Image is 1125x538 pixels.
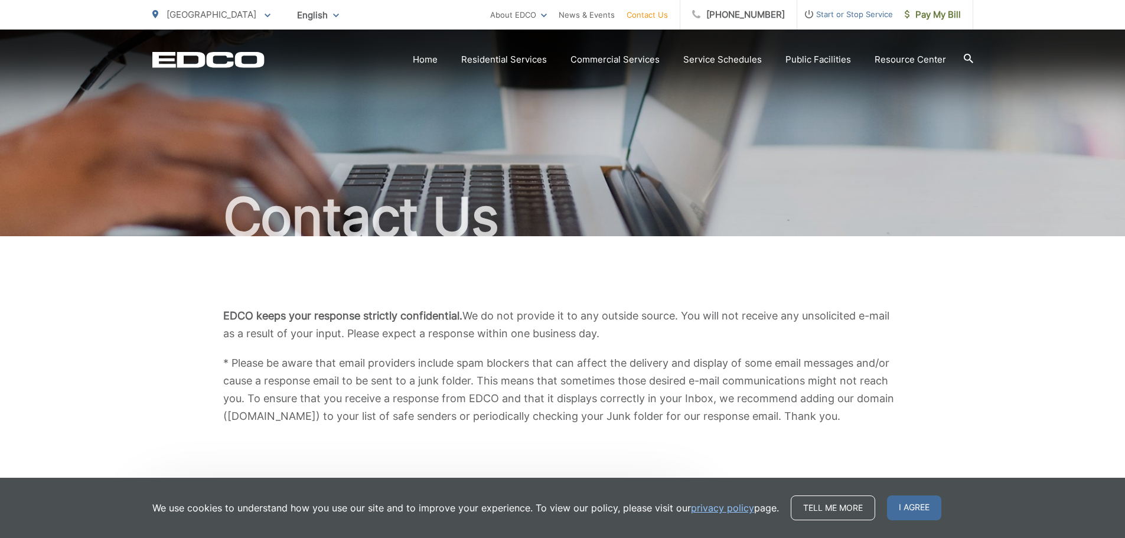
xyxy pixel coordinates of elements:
[223,307,902,343] p: We do not provide it to any outside source. You will not receive any unsolicited e-mail as a resu...
[223,354,902,425] p: * Please be aware that email providers include spam blockers that can affect the delivery and dis...
[570,53,660,67] a: Commercial Services
[152,51,265,68] a: EDCD logo. Return to the homepage.
[691,501,754,515] a: privacy policy
[887,495,941,520] span: I agree
[875,53,946,67] a: Resource Center
[791,495,875,520] a: Tell me more
[559,8,615,22] a: News & Events
[167,9,256,20] span: [GEOGRAPHIC_DATA]
[152,188,973,247] h1: Contact Us
[785,53,851,67] a: Public Facilities
[152,501,779,515] p: We use cookies to understand how you use our site and to improve your experience. To view our pol...
[461,53,547,67] a: Residential Services
[905,8,961,22] span: Pay My Bill
[413,53,438,67] a: Home
[288,5,348,25] span: English
[683,53,762,67] a: Service Schedules
[627,8,668,22] a: Contact Us
[223,309,462,322] b: EDCO keeps your response strictly confidential.
[490,8,547,22] a: About EDCO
